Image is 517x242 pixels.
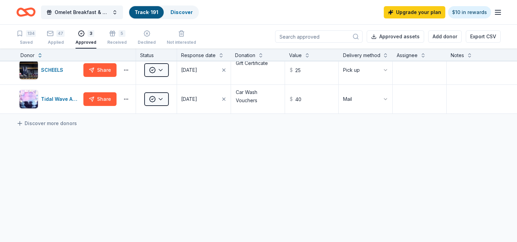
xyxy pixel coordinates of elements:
[87,30,94,37] div: 3
[21,51,35,59] div: Donor
[83,92,117,106] button: Share
[232,56,284,84] textarea: Gift Certificate
[83,63,117,77] button: Share
[55,8,109,16] span: Omelet Breakfast & Silent Auction Fundraiser
[76,40,96,45] div: Approved
[56,30,65,37] div: 47
[119,30,125,37] div: 5
[16,40,36,45] div: Saved
[384,6,445,18] a: Upgrade your plan
[448,6,491,18] a: $10 in rewards
[26,30,36,37] div: 134
[41,5,123,19] button: Omelet Breakfast & Silent Auction Fundraiser
[167,40,196,45] div: Not interested
[76,27,96,49] button: 3Approved
[19,90,38,108] img: Image for Tidal Wave Auto Spa
[367,30,424,43] button: Approved assets
[171,9,193,15] a: Discover
[451,51,464,59] div: Notes
[177,85,231,113] button: [DATE]
[16,27,36,49] button: 134Saved
[275,30,363,43] input: Search approved
[16,4,36,20] a: Home
[47,27,65,49] button: 47Applied
[181,51,216,59] div: Response date
[19,61,38,79] img: Image for SCHEELS
[177,56,231,84] button: [DATE]
[428,30,462,43] button: Add donor
[466,30,501,43] button: Export CSV
[397,51,418,59] div: Assignee
[289,51,302,59] div: Value
[16,119,77,127] a: Discover more donors
[167,27,196,49] button: Not interested
[232,85,284,113] textarea: Car Wash Vouchers
[135,9,158,15] a: Track· 191
[181,95,197,103] div: [DATE]
[41,95,81,103] div: Tidal Wave Auto Spa
[128,5,199,19] button: Track· 191Discover
[343,51,380,59] div: Delivery method
[19,90,81,109] button: Image for Tidal Wave Auto SpaTidal Wave Auto Spa
[138,27,156,49] button: Declined
[47,40,65,45] div: Applied
[107,27,127,49] button: 5Received
[41,66,66,74] div: SCHEELS
[19,60,81,80] button: Image for SCHEELSSCHEELS
[138,40,156,45] div: Declined
[235,51,255,59] div: Donation
[136,49,177,61] div: Status
[107,40,127,45] div: Received
[181,66,197,74] div: [DATE]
